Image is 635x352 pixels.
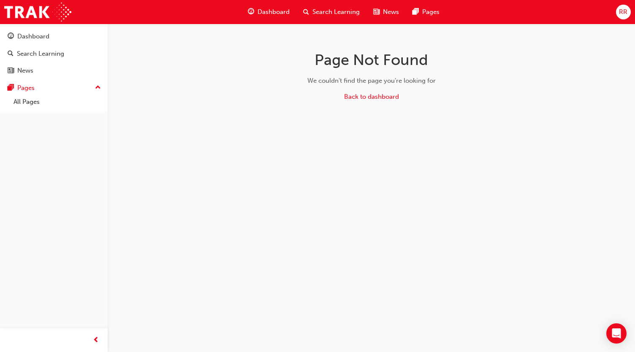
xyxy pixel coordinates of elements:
[241,3,296,21] a: guage-iconDashboard
[17,83,35,93] div: Pages
[406,3,446,21] a: pages-iconPages
[10,95,104,108] a: All Pages
[383,7,399,17] span: News
[312,7,360,17] span: Search Learning
[422,7,440,17] span: Pages
[3,29,104,44] a: Dashboard
[8,50,14,58] span: search-icon
[17,66,33,76] div: News
[3,80,104,96] button: Pages
[8,84,14,92] span: pages-icon
[366,3,406,21] a: news-iconNews
[238,51,505,69] h1: Page Not Found
[303,7,309,17] span: search-icon
[3,27,104,80] button: DashboardSearch LearningNews
[4,3,71,22] img: Trak
[8,33,14,41] span: guage-icon
[616,5,631,19] button: RR
[3,46,104,62] a: Search Learning
[95,82,101,93] span: up-icon
[17,32,49,41] div: Dashboard
[296,3,366,21] a: search-iconSearch Learning
[8,67,14,75] span: news-icon
[3,63,104,79] a: News
[238,76,505,86] div: We couldn't find the page you're looking for
[93,335,99,346] span: prev-icon
[344,93,399,100] a: Back to dashboard
[248,7,254,17] span: guage-icon
[17,49,64,59] div: Search Learning
[373,7,380,17] span: news-icon
[619,7,627,17] span: RR
[606,323,627,344] div: Open Intercom Messenger
[258,7,290,17] span: Dashboard
[412,7,419,17] span: pages-icon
